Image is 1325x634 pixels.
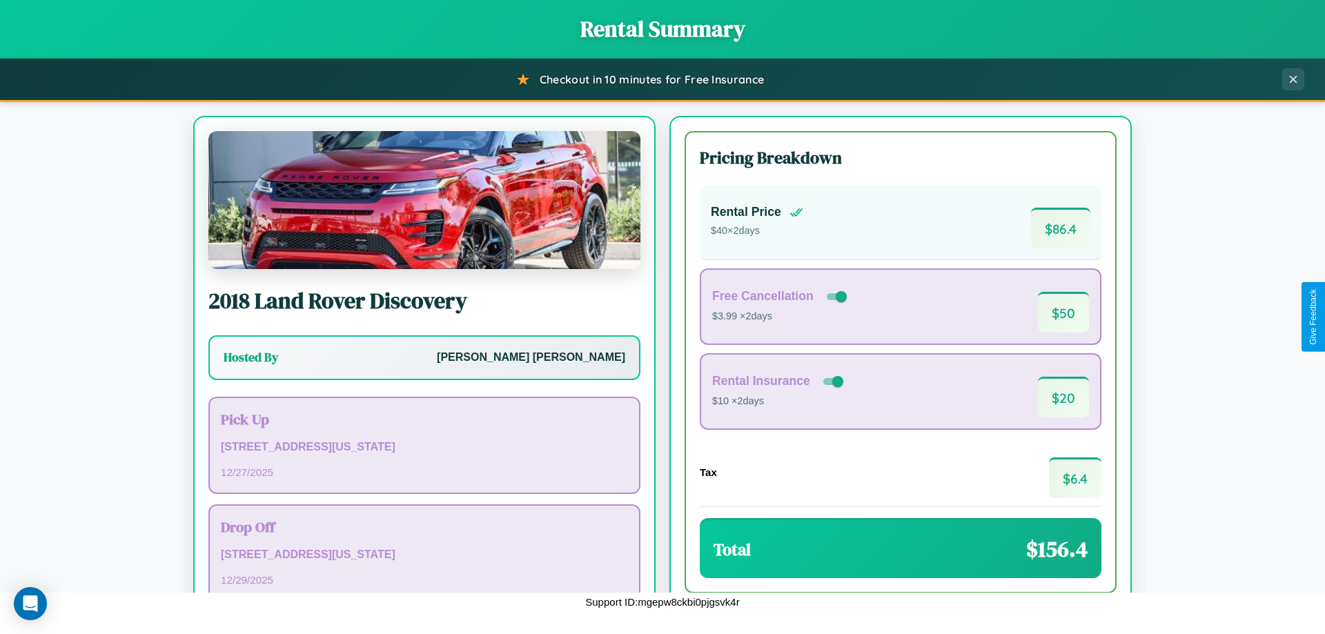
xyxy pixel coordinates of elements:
p: 12 / 29 / 2025 [221,571,628,589]
p: Support ID: mgepw8ckbi0pjgsvk4r [585,593,739,611]
h4: Tax [700,466,717,478]
h3: Total [714,538,751,561]
p: $10 × 2 days [712,393,846,410]
h4: Rental Price [711,205,781,219]
h4: Rental Insurance [712,374,810,388]
div: Open Intercom Messenger [14,587,47,620]
div: Give Feedback [1308,289,1318,345]
h3: Drop Off [221,517,628,537]
p: $ 40 × 2 days [711,222,803,240]
p: [STREET_ADDRESS][US_STATE] [221,437,628,457]
p: 12 / 27 / 2025 [221,463,628,482]
h2: 2018 Land Rover Discovery [208,286,640,316]
p: [STREET_ADDRESS][US_STATE] [221,545,628,565]
span: $ 6.4 [1049,457,1101,498]
p: [PERSON_NAME] [PERSON_NAME] [437,348,625,368]
h3: Pick Up [221,409,628,429]
span: $ 20 [1038,377,1089,417]
p: $3.99 × 2 days [712,308,850,326]
h3: Hosted By [224,349,278,366]
span: $ 156.4 [1026,534,1088,564]
span: $ 86.4 [1031,208,1090,248]
h4: Free Cancellation [712,289,814,304]
h1: Rental Summary [14,14,1311,44]
h3: Pricing Breakdown [700,146,1101,169]
img: Land Rover Discovery [208,131,640,269]
span: Checkout in 10 minutes for Free Insurance [540,72,764,86]
span: $ 50 [1038,292,1089,333]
